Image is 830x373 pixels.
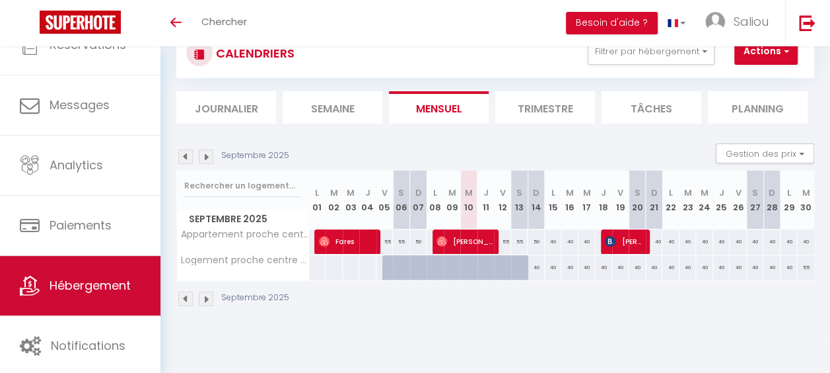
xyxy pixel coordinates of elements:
[651,186,658,199] abbr: D
[51,337,125,354] span: Notifications
[701,186,709,199] abbr: M
[393,229,410,254] div: 55
[359,171,376,229] th: 04
[436,229,494,254] span: [PERSON_NAME]
[730,229,747,254] div: 40
[545,229,562,254] div: 40
[595,171,612,229] th: 18
[769,186,775,199] abbr: D
[799,15,815,31] img: logout
[612,171,629,229] th: 19
[566,186,574,199] abbr: M
[179,229,311,239] span: Appartement proche centre ville de [GEOGRAPHIC_DATA]
[427,171,444,229] th: 08
[763,229,780,254] div: 40
[679,255,697,280] div: 40
[545,255,562,280] div: 40
[566,12,658,34] button: Besoin d'aide ?
[719,186,724,199] abbr: J
[561,229,578,254] div: 40
[578,229,596,254] div: 40
[646,229,663,254] div: 40
[326,171,343,229] th: 02
[679,171,697,229] th: 23
[528,229,545,254] div: 50
[382,186,388,199] abbr: V
[448,186,456,199] abbr: M
[629,171,646,229] th: 20
[433,186,437,199] abbr: L
[708,91,808,124] li: Planning
[40,11,121,34] img: Super Booking
[780,255,798,280] div: 40
[494,229,511,254] div: 55
[763,255,780,280] div: 40
[528,171,545,229] th: 14
[730,171,747,229] th: 26
[410,229,427,254] div: 50
[528,255,545,280] div: 40
[319,229,376,254] span: Fares
[511,229,528,254] div: 55
[752,186,758,199] abbr: S
[713,229,730,254] div: 40
[713,171,730,229] th: 25
[50,277,131,294] span: Hébergement
[736,186,742,199] abbr: V
[780,229,798,254] div: 40
[635,186,640,199] abbr: S
[499,186,505,199] abbr: V
[50,157,103,173] span: Analytics
[177,210,308,229] span: Septembre 2025
[389,91,489,124] li: Mensuel
[494,171,511,229] th: 12
[763,171,780,229] th: 28
[705,12,725,32] img: ...
[11,5,50,45] button: Ouvrir le widget de chat LiveChat
[605,229,645,254] span: [PERSON_NAME]
[747,171,764,229] th: 27
[612,255,629,280] div: 40
[747,229,764,254] div: 40
[221,149,289,162] p: Septembre 2025
[629,255,646,280] div: 40
[780,171,798,229] th: 29
[545,171,562,229] th: 15
[696,171,713,229] th: 24
[734,38,798,65] button: Actions
[662,171,679,229] th: 22
[679,229,697,254] div: 40
[415,186,421,199] abbr: D
[330,186,338,199] abbr: M
[495,91,595,124] li: Trimestre
[561,255,578,280] div: 40
[561,171,578,229] th: 16
[595,255,612,280] div: 40
[398,186,404,199] abbr: S
[774,313,820,363] iframe: Chat
[465,186,473,199] abbr: M
[551,186,555,199] abbr: L
[50,97,110,113] span: Messages
[578,255,596,280] div: 40
[477,171,495,229] th: 11
[347,186,355,199] abbr: M
[602,91,701,124] li: Tâches
[797,229,814,254] div: 40
[713,255,730,280] div: 40
[669,186,673,199] abbr: L
[601,186,606,199] abbr: J
[617,186,623,199] abbr: V
[50,217,112,233] span: Paiements
[516,186,522,199] abbr: S
[662,255,679,280] div: 40
[444,171,461,229] th: 09
[734,13,769,30] span: Saliou
[221,292,289,304] p: Septembre 2025
[283,91,382,124] li: Semaine
[309,171,326,229] th: 01
[315,186,319,199] abbr: L
[646,171,663,229] th: 21
[410,171,427,229] th: 07
[747,255,764,280] div: 40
